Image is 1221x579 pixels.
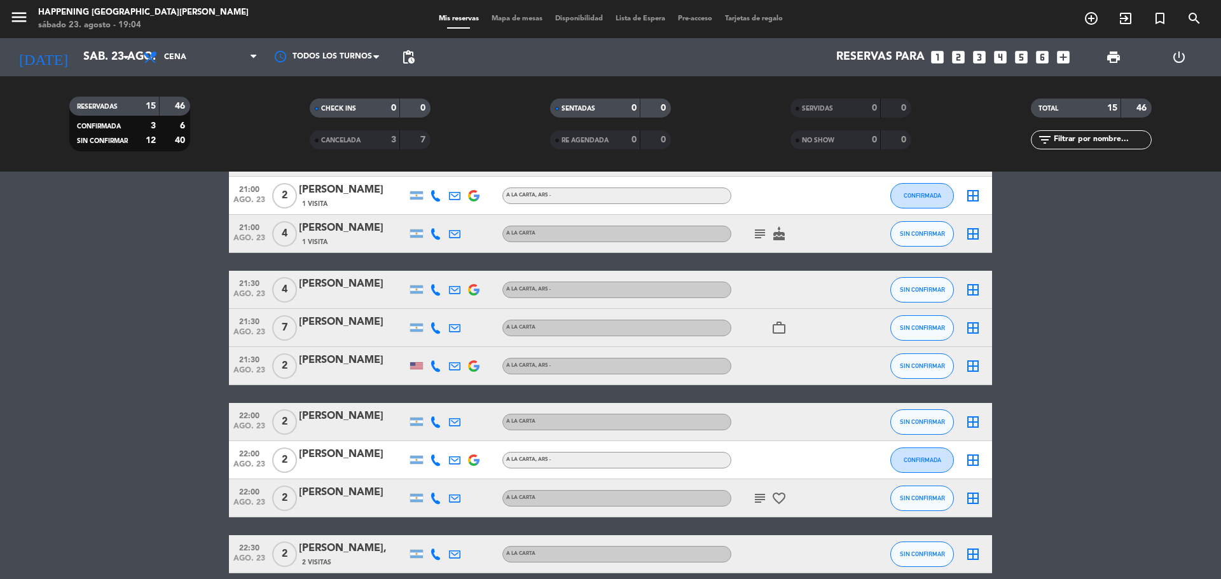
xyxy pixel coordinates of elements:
span: SIN CONFIRMAR [900,362,945,369]
strong: 3 [391,135,396,144]
strong: 0 [901,135,909,144]
span: A LA CARTA [506,231,535,236]
span: 2 Visitas [302,557,331,568]
span: ago. 23 [233,328,265,343]
span: A LA CARTA [506,363,551,368]
span: 4 [272,221,297,247]
span: SIN CONFIRMAR [900,324,945,331]
span: SIN CONFIRMAR [900,418,945,425]
span: CONFIRMADA [904,456,941,463]
i: border_all [965,320,981,336]
button: SIN CONFIRMAR [890,221,954,247]
span: Cena [164,53,186,62]
img: google-logo.png [468,190,479,201]
span: , ARS - [535,363,551,368]
span: 2 [272,183,297,208]
strong: 0 [661,104,668,112]
i: looks_5 [1013,49,1030,65]
strong: 0 [872,104,877,112]
span: Tarjetas de regalo [719,15,789,22]
i: turned_in_not [1152,11,1168,26]
button: SIN CONFIRMAR [890,409,954,435]
span: CONFIRMADA [904,192,941,199]
i: looks_6 [1034,49,1051,65]
span: 2 [272,409,297,435]
i: looks_4 [992,49,1009,65]
span: A LA CARTA [506,325,535,330]
i: subject [752,491,768,506]
span: 2 [272,353,297,379]
span: , ARS - [535,457,551,462]
span: 1 Visita [302,199,328,209]
button: SIN CONFIRMAR [890,353,954,379]
span: ago. 23 [233,460,265,475]
strong: 15 [1107,104,1117,112]
i: add_box [1055,49,1072,65]
button: CONFIRMADA [890,447,954,473]
i: add_circle_outline [1084,11,1099,26]
i: looks_3 [971,49,988,65]
button: menu [10,8,29,31]
strong: 0 [631,135,637,144]
strong: 12 [146,136,156,145]
div: [PERSON_NAME] [299,220,407,236]
span: Mis reservas [432,15,485,22]
span: ago. 23 [233,290,265,304]
span: SIN CONFIRMAR [900,494,945,501]
i: power_settings_new [1171,50,1187,65]
span: A LA CARTA [506,287,551,292]
i: exit_to_app [1118,11,1133,26]
span: 21:00 [233,219,265,234]
span: 21:30 [233,351,265,366]
i: border_all [965,358,981,374]
strong: 3 [151,121,156,130]
span: Mapa de mesas [485,15,549,22]
span: 21:30 [233,275,265,290]
button: SIN CONFIRMAR [890,315,954,341]
div: LOG OUT [1146,38,1211,76]
span: A LA CARTA [506,495,535,500]
strong: 0 [631,104,637,112]
i: border_all [965,188,981,203]
span: A LA CARTA [506,551,535,556]
span: pending_actions [401,50,416,65]
span: Pre-acceso [672,15,719,22]
strong: 0 [420,104,428,112]
span: Lista de Espera [609,15,672,22]
div: [PERSON_NAME], [299,540,407,557]
span: 22:00 [233,407,265,422]
span: 22:00 [233,446,265,460]
div: [PERSON_NAME] [299,276,407,292]
span: SIN CONFIRMAR [900,230,945,237]
div: [PERSON_NAME] [299,408,407,425]
span: 2 [272,447,297,473]
span: ago. 23 [233,234,265,249]
span: 4 [272,277,297,303]
strong: 7 [420,135,428,144]
strong: 15 [146,102,156,111]
span: 2 [272,542,297,567]
i: looks_one [929,49,946,65]
strong: 46 [1136,104,1149,112]
strong: 46 [175,102,188,111]
span: CHECK INS [321,106,356,112]
i: favorite_border [771,491,787,506]
span: SIN CONFIRMAR [900,286,945,293]
span: 22:00 [233,484,265,498]
span: SIN CONFIRMAR [77,138,128,144]
i: arrow_drop_down [118,50,134,65]
div: [PERSON_NAME] [299,352,407,369]
span: Disponibilidad [549,15,609,22]
i: looks_two [950,49,967,65]
div: Happening [GEOGRAPHIC_DATA][PERSON_NAME] [38,6,249,19]
i: border_all [965,453,981,468]
button: SIN CONFIRMAR [890,277,954,303]
span: A LA CARTA [506,193,551,198]
div: sábado 23. agosto - 19:04 [38,19,249,32]
div: [PERSON_NAME] [299,314,407,330]
span: ago. 23 [233,196,265,210]
strong: 0 [661,135,668,144]
strong: 0 [901,104,909,112]
img: google-logo.png [468,454,479,466]
strong: 6 [180,121,188,130]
